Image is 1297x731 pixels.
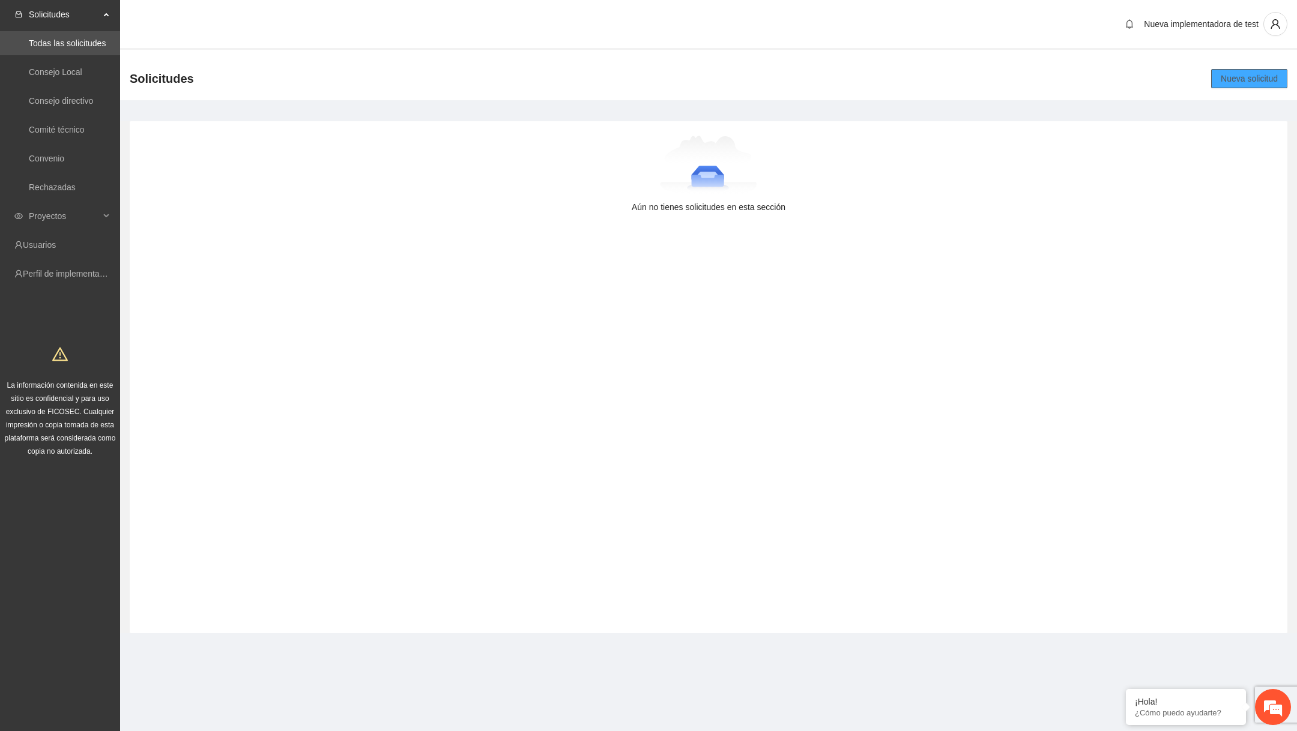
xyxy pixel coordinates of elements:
[1135,697,1237,706] div: ¡Hola!
[1120,14,1139,34] button: bell
[149,200,1268,214] div: Aún no tienes solicitudes en esta sección
[197,6,226,35] div: Minimizar ventana de chat en vivo
[1135,708,1237,717] p: ¿Cómo puedo ayudarte?
[29,67,82,77] a: Consejo Local
[14,212,23,220] span: eye
[1264,19,1287,29] span: user
[1144,19,1259,29] span: Nueva implementadora de test
[1211,69,1287,88] button: Nueva solicitud
[14,10,23,19] span: inbox
[29,2,100,26] span: Solicitudes
[23,240,56,250] a: Usuarios
[29,38,106,48] a: Todas las solicitudes
[29,182,76,192] a: Rechazadas
[29,154,64,163] a: Convenio
[6,328,229,370] textarea: Escriba su mensaje y pulse “Intro”
[62,61,202,77] div: Chatee con nosotros ahora
[660,136,758,196] img: Aún no tienes solicitudes en esta sección
[1221,72,1278,85] span: Nueva solicitud
[52,346,68,362] span: warning
[29,204,100,228] span: Proyectos
[1263,12,1287,36] button: user
[130,69,194,88] span: Solicitudes
[70,160,166,281] span: Estamos en línea.
[29,125,85,134] a: Comité técnico
[23,269,116,278] a: Perfil de implementadora
[1120,19,1138,29] span: bell
[5,381,116,456] span: La información contenida en este sitio es confidencial y para uso exclusivo de FICOSEC. Cualquier...
[29,96,93,106] a: Consejo directivo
